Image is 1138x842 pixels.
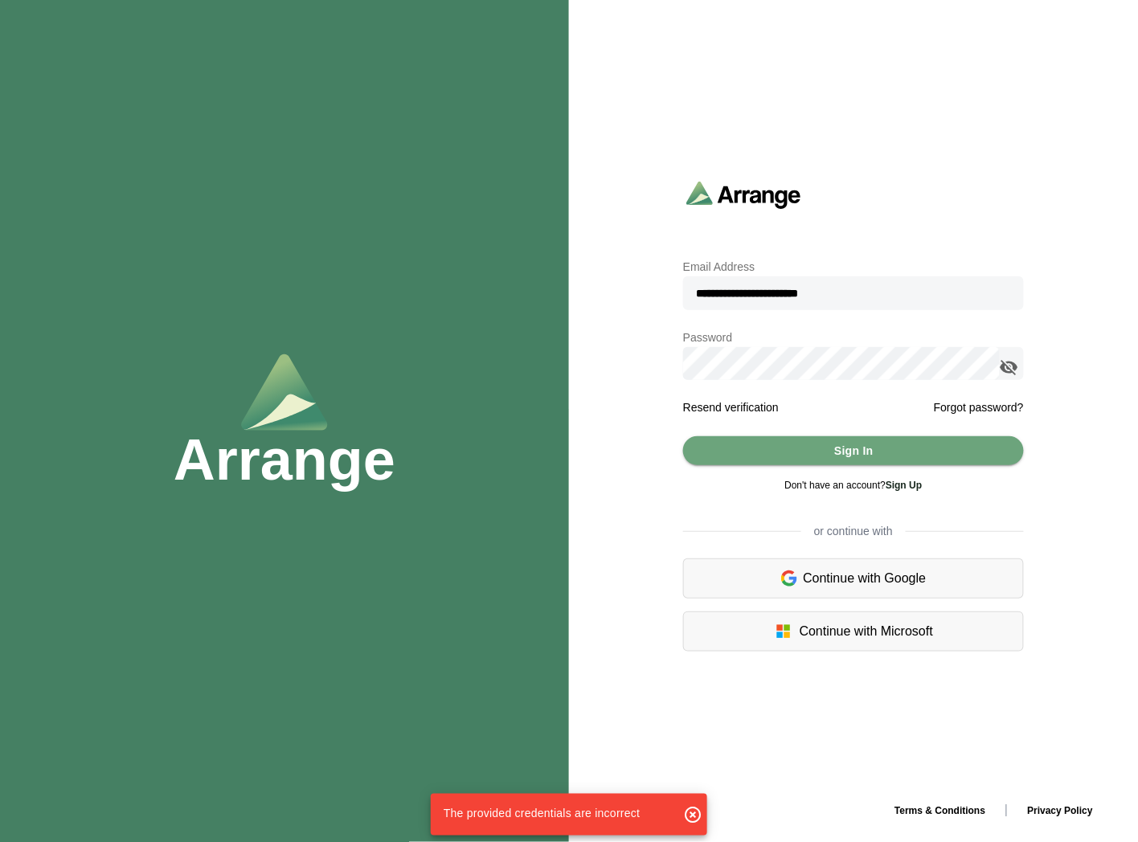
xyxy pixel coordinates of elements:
button: Sign In [683,436,1024,465]
span: The provided credentials are incorrect [444,807,641,820]
a: Sign Up [886,480,922,491]
i: appended action [1000,358,1019,377]
span: or continue with [801,523,906,539]
p: Email Address [683,257,1024,276]
span: Don't have an account? [784,480,922,491]
a: Resend verification [683,401,779,414]
span: | [1005,803,1008,816]
img: microsoft-logo.7cf64d5f.svg [774,622,793,641]
a: Terms & Conditions [882,805,998,816]
p: Password [683,328,1024,347]
span: Sign In [833,435,874,466]
a: Forgot password? [934,398,1024,417]
a: Privacy Policy [1015,805,1106,816]
h1: Arrange [174,431,395,488]
div: Continue with Microsoft [683,611,1024,652]
img: arrangeai-name-small-logo.4d2b8aee.svg [686,181,801,209]
img: google-logo.6d399ca0.svg [781,569,797,588]
div: Continue with Google [683,558,1024,599]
